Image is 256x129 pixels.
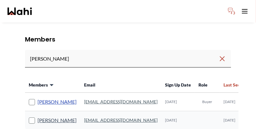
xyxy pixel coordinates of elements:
[38,116,77,124] a: [PERSON_NAME]
[84,99,158,104] a: [EMAIL_ADDRESS][DOMAIN_NAME]
[198,82,208,87] span: Role
[29,82,48,88] span: Members
[220,93,253,111] td: [DATE]
[84,117,158,123] a: [EMAIL_ADDRESS][DOMAIN_NAME]
[218,53,226,64] button: Clear search
[238,5,251,17] button: Toggle open navigation menu
[165,82,191,87] span: Sign Up Date
[223,82,249,88] button: Last Seen
[25,35,231,44] h1: Members
[38,98,77,106] a: [PERSON_NAME]
[8,7,32,15] a: Wahi homepage
[84,82,95,87] span: Email
[30,53,218,64] input: Search input
[29,82,54,88] button: Members
[223,82,243,88] span: Last Seen
[202,99,212,104] span: Buyer
[161,93,195,111] td: [DATE]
